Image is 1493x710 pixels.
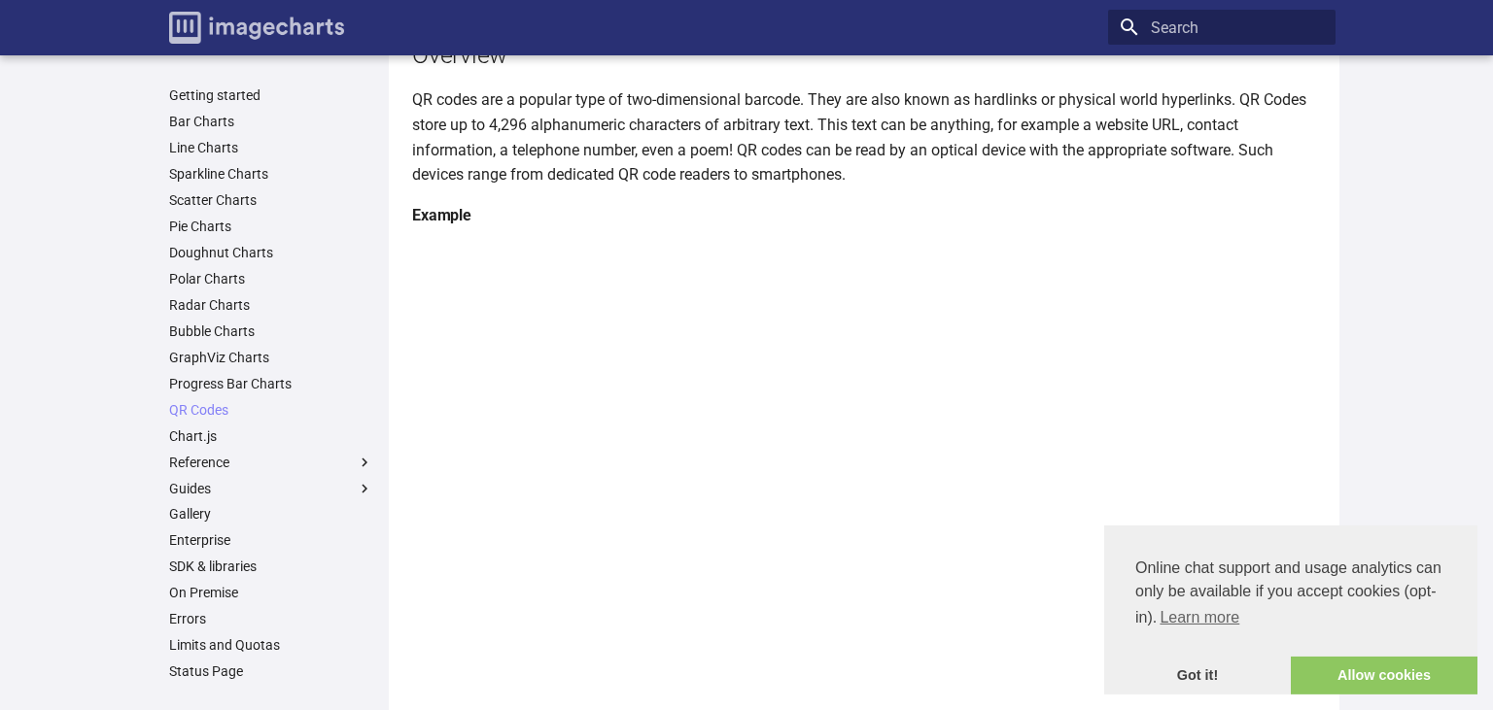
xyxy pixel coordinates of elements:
h4: Example [412,203,1324,228]
a: Errors [169,610,373,627]
a: Doughnut Charts [169,244,373,261]
a: Enterprise [169,531,373,549]
a: QR Codes [169,401,373,419]
a: Progress Bar Charts [169,375,373,392]
a: learn more about cookies [1157,603,1242,632]
label: Reference [169,454,373,471]
a: SDK & libraries [169,558,373,575]
span: Online chat support and usage analytics can only be available if you accept cookies (opt-in). [1135,557,1446,632]
a: Line Charts [169,139,373,156]
label: Guides [169,480,373,497]
a: allow cookies [1291,657,1477,695]
img: logo [169,12,344,44]
a: Chart.js [169,427,373,445]
a: Bar Charts [169,113,373,130]
a: Polar Charts [169,270,373,287]
a: Limits and Quotas [169,636,373,654]
h2: Overview [412,38,1324,72]
a: Radar Charts [169,296,373,314]
a: Image-Charts documentation [161,4,352,51]
p: QR codes are a popular type of two-dimensional barcode. They are also known as hardlinks or physi... [412,87,1324,186]
a: Bubble Charts [169,322,373,340]
div: cookieconsent [1104,525,1477,694]
a: Pie Charts [169,218,373,235]
a: Getting started [169,86,373,104]
a: Status Page [169,662,373,680]
a: GraphViz Charts [169,349,373,366]
a: Sparkline Charts [169,165,373,183]
a: Scatter Charts [169,191,373,209]
a: Gallery [169,505,373,523]
a: dismiss cookie message [1104,657,1291,695]
a: On Premise [169,584,373,601]
input: Search [1108,10,1336,45]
